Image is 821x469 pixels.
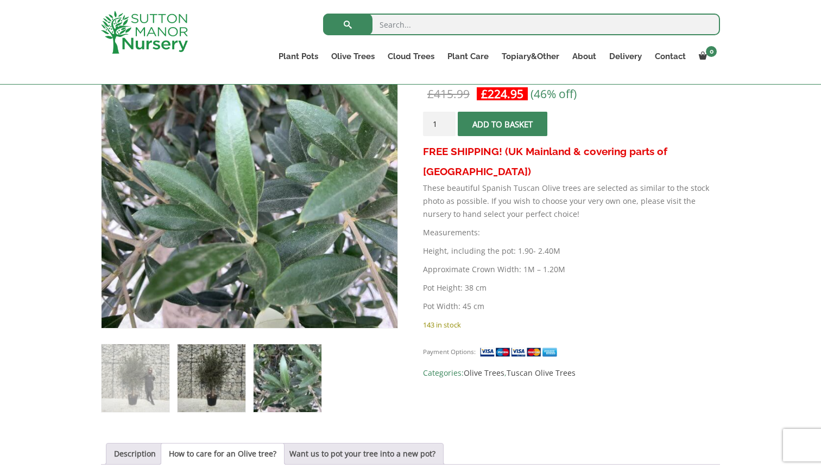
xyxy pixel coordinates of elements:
a: How to care for an Olive tree? [169,444,276,464]
bdi: 415.99 [427,86,470,101]
a: Delivery [603,49,648,64]
img: Tuscan Olive Tree XXL 1.90 - 2.40 - Image 2 [178,344,245,412]
span: 0 [706,46,717,57]
a: Description [114,444,156,464]
p: 143 in stock [423,318,720,331]
img: Tuscan Olive Tree XXL 1.90 - 2.40 [102,344,169,412]
span: £ [481,86,488,101]
input: Product quantity [423,112,456,136]
p: Measurements: [423,226,720,239]
button: Add to basket [458,112,547,136]
a: Cloud Trees [381,49,441,64]
span: Categories: , [423,367,720,380]
a: Contact [648,49,692,64]
img: logo [101,11,188,54]
span: £ [427,86,434,101]
a: About [566,49,603,64]
a: Plant Care [441,49,495,64]
p: Pot Height: 38 cm [423,281,720,294]
a: Plant Pots [272,49,325,64]
bdi: 224.95 [481,86,523,101]
small: Payment Options: [423,348,476,356]
a: Tuscan Olive Trees [507,368,576,378]
p: Pot Width: 45 cm [423,300,720,313]
p: Approximate Crown Width: 1M – 1.20M [423,263,720,276]
input: Search... [323,14,720,35]
p: Height, including the pot: 1.90- 2.40M [423,245,720,258]
a: Topiary&Other [495,49,566,64]
h3: FREE SHIPPING! (UK Mainland & covering parts of [GEOGRAPHIC_DATA]) [423,142,720,182]
a: Olive Trees [464,368,504,378]
a: Olive Trees [325,49,381,64]
a: Want us to pot your tree into a new pot? [289,444,435,464]
span: (46% off) [531,86,577,101]
p: These beautiful Spanish Tuscan Olive trees are selected as similar to the stock photo as possible... [423,182,720,221]
img: Tuscan Olive Tree XXL 1.90 - 2.40 - Image 3 [254,344,321,412]
img: payment supported [479,346,561,358]
a: 0 [692,49,720,64]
